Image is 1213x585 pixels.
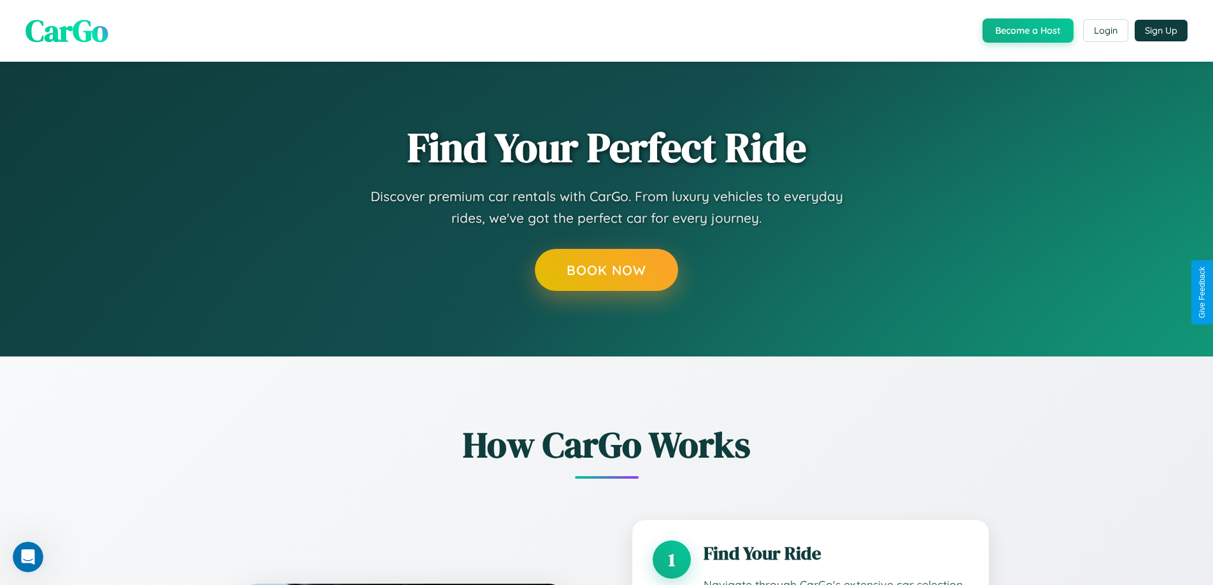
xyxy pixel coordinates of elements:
[1083,19,1128,42] button: Login
[225,420,989,469] h2: How CarGo Works
[352,186,862,229] p: Discover premium car rentals with CarGo. From luxury vehicles to everyday rides, we've got the pe...
[535,249,678,291] button: Book Now
[982,18,1074,43] button: Become a Host
[704,540,968,566] h3: Find Your Ride
[25,10,108,52] span: CarGo
[1198,267,1207,318] div: Give Feedback
[653,540,691,579] div: 1
[1135,20,1188,41] button: Sign Up
[408,125,806,170] h1: Find Your Perfect Ride
[13,542,43,572] iframe: Intercom live chat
